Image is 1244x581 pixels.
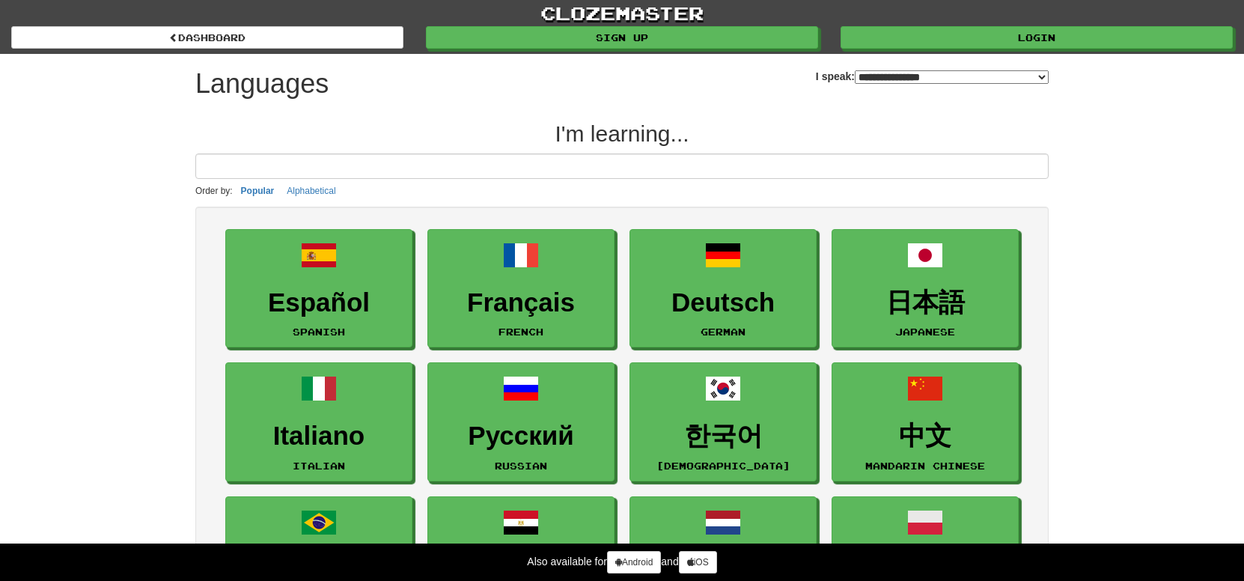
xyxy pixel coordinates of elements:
[840,422,1010,451] h3: 中文
[427,362,615,481] a: РусскийRussian
[225,229,412,348] a: EspañolSpanish
[426,26,818,49] a: Sign up
[225,362,412,481] a: ItalianoItalian
[237,183,279,199] button: Popular
[607,551,661,574] a: Android
[293,326,345,337] small: Spanish
[427,229,615,348] a: FrançaisFrench
[282,183,340,199] button: Alphabetical
[638,422,808,451] h3: 한국어
[629,229,817,348] a: DeutschGerman
[293,460,345,471] small: Italian
[629,362,817,481] a: 한국어[DEMOGRAPHIC_DATA]
[855,70,1049,84] select: I speak:
[816,69,1049,84] label: I speak:
[436,422,606,451] h3: Русский
[865,460,985,471] small: Mandarin Chinese
[436,288,606,317] h3: Français
[638,288,808,317] h3: Deutsch
[498,326,543,337] small: French
[234,288,404,317] h3: Español
[832,362,1019,481] a: 中文Mandarin Chinese
[895,326,955,337] small: Japanese
[701,326,746,337] small: German
[11,26,403,49] a: dashboard
[840,288,1010,317] h3: 日本語
[495,460,547,471] small: Russian
[195,186,233,196] small: Order by:
[195,69,329,99] h1: Languages
[832,229,1019,348] a: 日本語Japanese
[195,121,1049,146] h2: I'm learning...
[656,460,790,471] small: [DEMOGRAPHIC_DATA]
[679,551,717,574] a: iOS
[841,26,1233,49] a: Login
[234,422,404,451] h3: Italiano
